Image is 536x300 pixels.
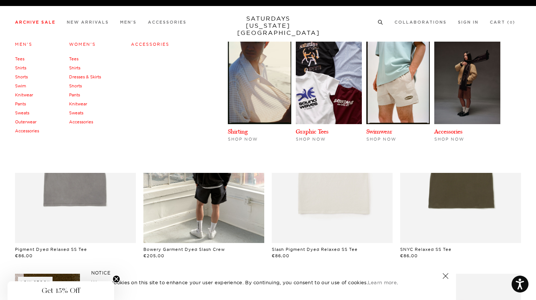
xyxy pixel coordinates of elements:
[18,277,53,287] div: Low Stock
[15,74,28,79] a: Shorts
[237,15,299,36] a: SATURDAYS[US_STATE][GEOGRAPHIC_DATA]
[91,270,445,276] h5: NOTICE
[15,65,26,70] a: Shirts
[143,253,164,258] span: €205,00
[15,56,24,61] a: Tees
[400,253,418,258] span: €86,00
[69,42,96,47] a: Women's
[458,20,479,24] a: Sign In
[69,74,101,79] a: Dresses & Skirts
[15,253,33,258] span: €86,00
[15,110,29,115] a: Sweats
[15,119,36,124] a: Outerwear
[490,20,515,24] a: Cart (0)
[69,65,80,70] a: Shirts
[69,56,78,61] a: Tees
[69,92,80,97] a: Pants
[67,20,109,24] a: New Arrivals
[228,128,248,135] a: Shirting
[272,247,358,252] a: Slash Pigment Dyed Relaxed SS Tee
[510,21,513,24] small: 0
[91,279,418,286] p: We use cookies on this site to enhance your user experience. By continuing, you consent to our us...
[15,83,26,88] a: Swim
[69,119,93,124] a: Accessories
[366,128,392,135] a: Swimwear
[148,20,187,24] a: Accessories
[15,101,26,106] a: Pants
[434,128,462,135] a: Accessories
[69,110,83,115] a: Sweats
[15,128,39,133] a: Accessories
[15,92,33,97] a: Knitwear
[368,279,397,285] a: Learn more
[400,247,452,252] a: SNYC Relaxed SS Tee
[120,20,137,24] a: Men's
[15,20,56,24] a: Archive Sale
[143,247,225,252] a: Bowery Garment Dyed Slash Crew
[131,42,169,47] a: Accessories
[69,101,87,106] a: Knitwear
[394,20,447,24] a: Collaborations
[42,286,80,295] span: Get 15% Off
[113,275,120,283] button: Close teaser
[272,253,289,258] span: €86,00
[69,83,82,88] a: Shorts
[15,42,32,47] a: Men's
[8,281,114,300] div: Get 15% OffClose teaser
[296,128,328,135] a: Graphic Tees
[15,247,87,252] a: Pigment Dyed Relaxed SS Tee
